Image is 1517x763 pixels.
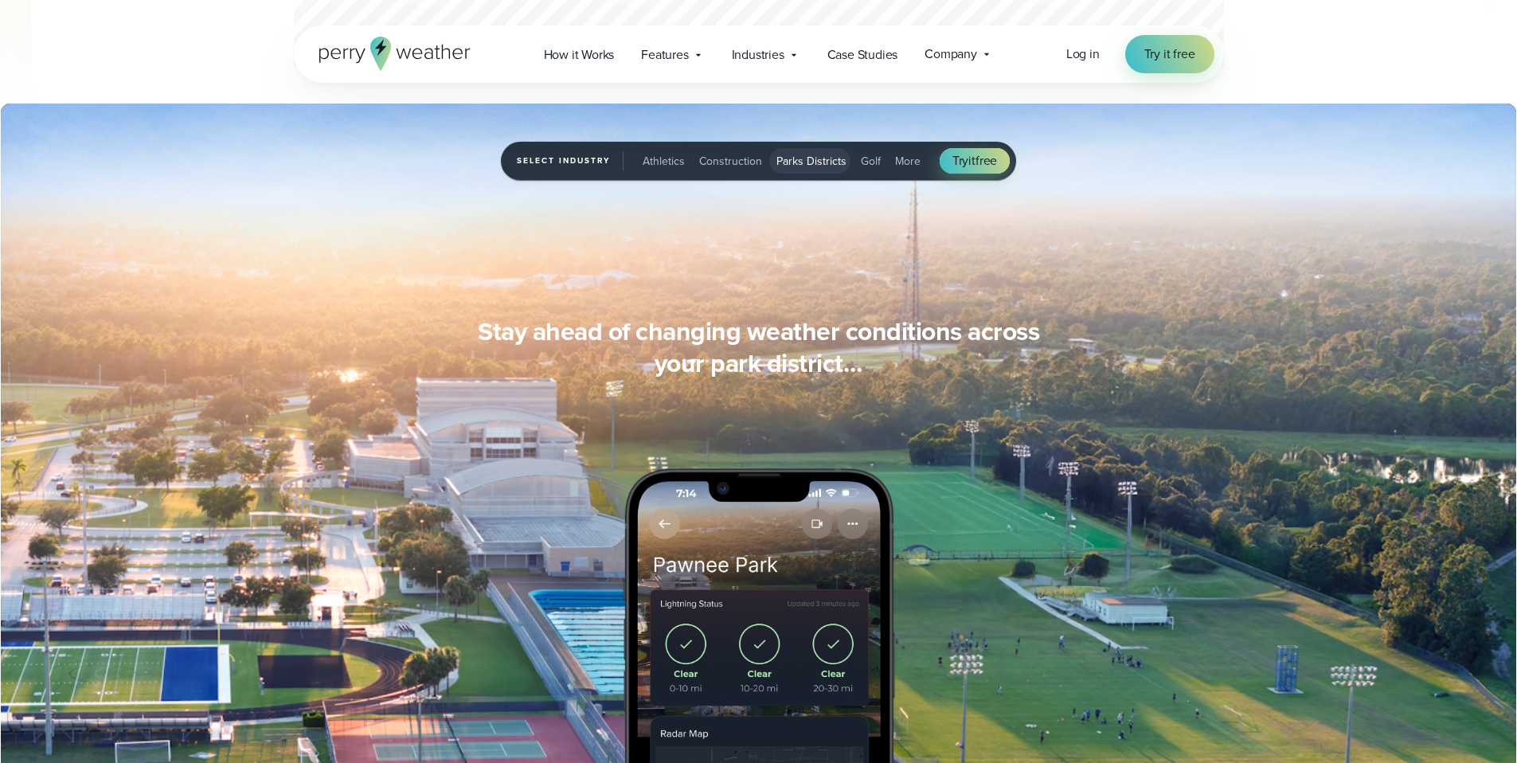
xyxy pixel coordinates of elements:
[530,38,628,71] a: How it Works
[643,153,685,170] span: Athletics
[770,148,853,174] button: Parks Districts
[693,148,768,174] button: Construction
[861,153,881,170] span: Golf
[814,38,912,71] a: Case Studies
[1125,35,1214,73] a: Try it free
[544,45,615,65] span: How it Works
[952,151,997,170] span: Try free
[641,45,688,65] span: Features
[968,151,975,170] span: it
[1066,45,1100,63] span: Log in
[1066,45,1100,64] a: Log in
[940,148,1010,174] a: Tryitfree
[636,148,691,174] button: Athletics
[895,153,921,170] span: More
[925,45,977,64] span: Company
[854,148,887,174] button: Golf
[1144,45,1195,64] span: Try it free
[699,153,762,170] span: Construction
[517,151,624,170] span: Select Industry
[776,153,846,170] span: Parks Districts
[453,315,1065,379] h3: Stay ahead of changing weather conditions across your park district…
[732,45,784,65] span: Industries
[827,45,898,65] span: Case Studies
[889,148,927,174] button: More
